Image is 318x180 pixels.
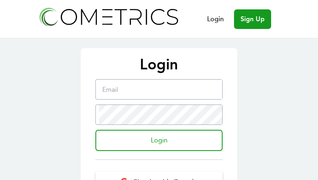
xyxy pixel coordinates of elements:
a: Login [207,14,224,24]
input: Login [95,130,223,151]
p: Login [89,56,229,73]
input: Email [99,80,222,99]
img: Cometrics logo [37,5,180,28]
a: Sign Up [234,9,271,29]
